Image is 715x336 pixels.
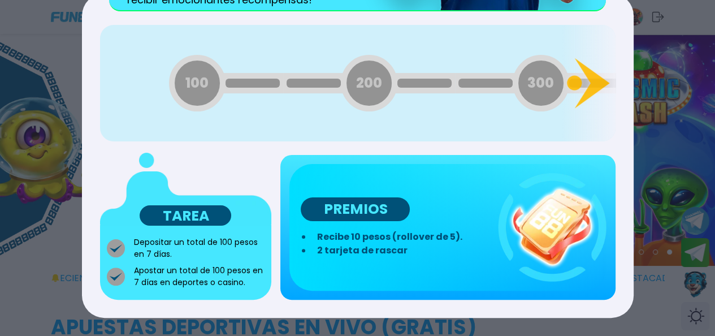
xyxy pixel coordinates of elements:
li: 2 tarjeta de rascar [312,244,491,257]
p: Depositar un total de 100 pesos en 7 días. [134,236,265,260]
p: PREMIOS [301,197,410,221]
span: 200 [356,73,382,93]
p: TAREA [140,205,231,226]
span: 100 [185,73,209,93]
p: Apostar un total de 100 pesos en 7 días en deportes o casino. [134,265,265,288]
img: fun88_task-3d54b5a9.webp [498,173,606,282]
span: 300 [527,73,554,93]
img: ZfJrG+Mrt4kE6IqiwAAA== [100,153,272,226]
li: Recibe 10 pesos (rollover de 5). [312,230,491,244]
